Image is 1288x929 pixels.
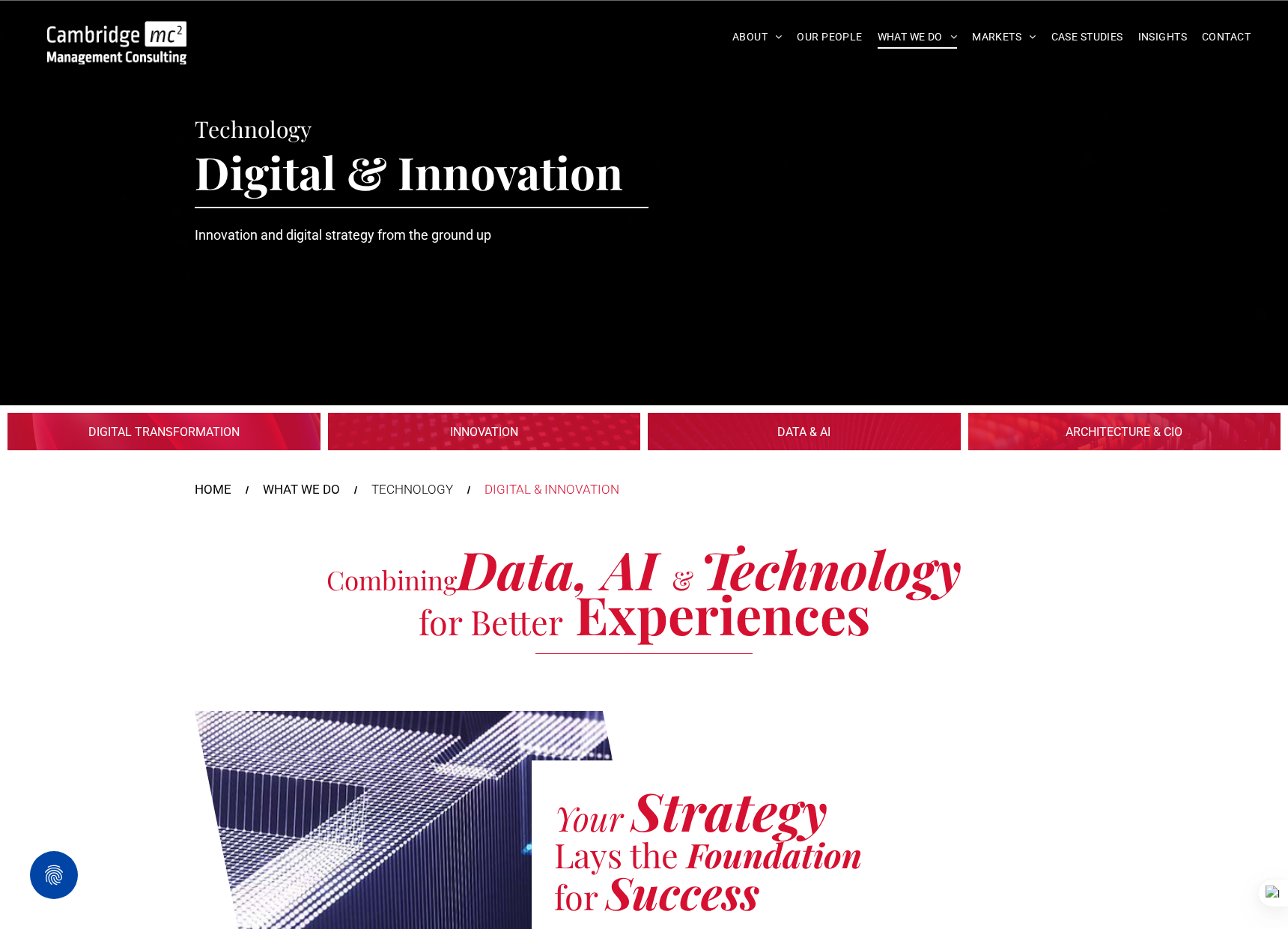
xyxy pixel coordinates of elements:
[554,832,678,877] span: Lays the
[968,413,1281,450] a: DIGITAL & INNOVATION > ARCHITECTURE & CIO | Build and Optimise a Future-Ready Digital Architecture
[648,413,961,450] a: DIGITAL & INNOVATION > DATA & AI | Experts at Using Data to Unlock Value for Your Business
[1044,25,1131,49] a: CASE STUDIES
[606,862,759,922] span: Success
[965,25,1043,49] a: MARKETS
[700,533,962,604] span: Technology
[47,23,186,39] a: Your Business Transformed | Cambridge Management Consulting
[328,413,641,450] a: Innovation | Consulting services to unlock your innovation pipeline | Cambridge Management Consul...
[725,25,790,49] a: ABOUT
[371,480,453,500] div: TECHNOLOGY
[195,227,491,243] span: Innovation and digital strategy from the ground up
[631,775,827,845] span: Strategy
[47,21,186,64] img: Go to Homepage
[195,142,623,202] span: Digital & Innovation
[484,480,619,500] div: DIGITAL & INNOVATION
[789,25,869,49] a: OUR PEOPLE
[575,578,870,649] span: Experiences
[1131,25,1194,49] a: INSIGHTS
[1194,25,1258,49] a: CONTACT
[263,480,340,500] a: WHAT WE DO
[554,795,623,840] span: Your
[687,832,862,877] span: Foundation
[195,480,231,500] a: HOME
[7,413,321,450] a: Digital Transformation | Innovation | Cambridge Management Consulting
[457,533,657,604] span: Data, AI
[326,562,457,597] span: Combining
[672,562,693,597] span: &
[195,480,1093,500] nav: Breadcrumbs
[554,874,598,919] span: for
[419,599,563,644] span: for Better
[870,25,965,49] a: WHAT WE DO
[195,114,312,144] span: Technology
